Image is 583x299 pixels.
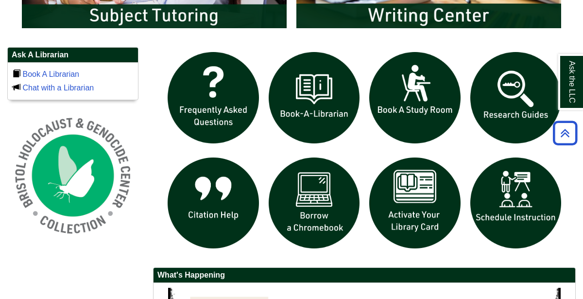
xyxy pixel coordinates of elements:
[154,268,575,283] h2: What's Happening
[7,110,138,241] img: Holocaust and Genocide Collection
[163,153,264,254] img: citation help icon links to citation help guide page
[163,47,566,258] div: slideshow
[163,47,264,148] img: frequently asked questions
[364,47,465,148] img: book a study room icon links to book a study room web page
[264,153,365,254] img: Borrow a chromebook icon links to the borrow a chromebook web page
[264,47,365,148] img: Book a Librarian icon links to book a librarian web page
[549,126,581,140] a: Back to Top
[364,153,465,254] img: activate Library Card icon links to form to activate student ID into library card
[22,70,79,78] a: Book A Librarian
[22,84,94,92] a: Chat with a Librarian
[8,48,138,63] h2: Ask A Librarian
[465,153,566,254] img: For faculty. Schedule Library Instruction icon links to form.
[465,47,566,148] img: Research Guides icon links to research guides web page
